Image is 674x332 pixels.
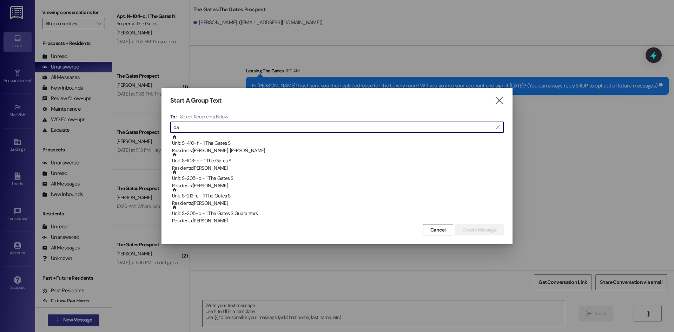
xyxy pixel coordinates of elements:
div: Unit: S~212~e - 1 The Gates SResidents:[PERSON_NAME] [170,187,504,205]
div: Unit: S~212~e - 1 The Gates S [172,187,504,207]
i:  [494,97,504,104]
div: Unit: S~205~b - 1 The Gates S GuarantorsResidents:[PERSON_NAME] [170,205,504,222]
input: Search for any contact or apartment [173,122,492,132]
div: Residents: [PERSON_NAME] [172,164,504,172]
div: Unit: S~103~c - 1 The Gates SResidents:[PERSON_NAME] [170,152,504,170]
i:  [496,124,500,130]
div: Unit: S~103~c - 1 The Gates S [172,152,504,172]
div: Unit: S~205~b - 1 The Gates S [172,170,504,190]
button: Create Message [455,224,504,235]
span: Create Message [462,226,496,234]
div: Unit: S~410~f - 1 The Gates S [172,135,504,155]
div: Residents: [PERSON_NAME] [172,182,504,189]
h4: Select Recipients Below [180,113,228,120]
div: Unit: S~205~b - 1 The Gates SResidents:[PERSON_NAME] [170,170,504,187]
h3: To: [170,113,177,120]
div: Unit: S~410~f - 1 The Gates SResidents:[PERSON_NAME], [PERSON_NAME] [170,135,504,152]
div: Residents: [PERSON_NAME] [172,200,504,207]
button: Clear text [492,122,503,132]
h3: Start A Group Text [170,97,222,105]
div: Residents: [PERSON_NAME] [172,217,504,224]
div: Residents: [PERSON_NAME], [PERSON_NAME] [172,147,504,154]
div: Unit: S~205~b - 1 The Gates S Guarantors [172,205,504,225]
button: Cancel [423,224,453,235]
span: Cancel [430,226,446,234]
